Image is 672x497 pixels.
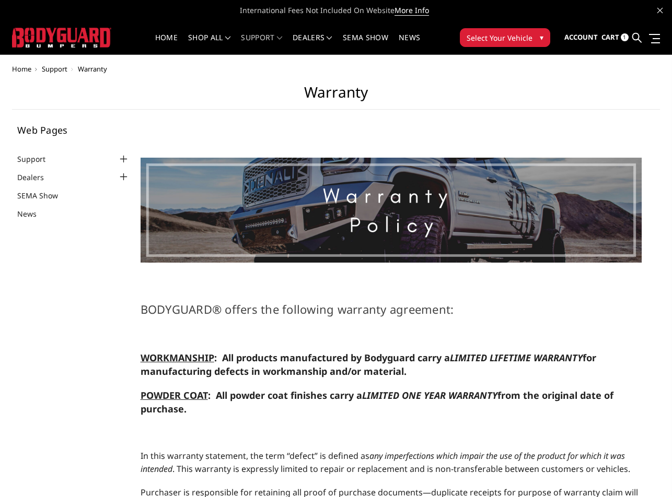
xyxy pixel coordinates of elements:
span: Warranty [78,64,107,74]
span: POWDER COAT [141,389,208,401]
button: Select Your Vehicle [460,28,550,47]
a: Cart 1 [601,23,629,52]
a: Home [155,34,178,54]
em: LIMITED ONE YEAR WARRANTY [362,389,497,401]
a: News [399,34,420,54]
img: BODYGUARD BUMPERS [12,28,111,47]
span: 1 [621,33,629,41]
em: any imperfections which impair the use of the product for which it was intended [141,450,625,475]
a: Support [17,153,59,164]
a: Account [564,23,598,52]
em: LIMITED LIFETIME WARRANTY [450,351,583,364]
a: SEMA Show [343,34,388,54]
span: WORKMANSHIP [141,351,214,364]
a: Dealers [293,34,332,54]
strong: : All powder coat finishes carry a from the original date of purchase. [141,389,613,415]
span: Cart [601,32,619,42]
span: Select Your Vehicle [467,32,532,43]
a: SEMA Show [17,190,71,201]
a: Support [42,64,67,74]
h5: Web Pages [17,125,130,135]
strong: : All products manufactured by Bodyguard carry a for manufacturing defects in workmanship and/or ... [141,351,596,377]
img: warrant-policy.jpg [141,158,642,263]
span: ▾ [540,32,543,43]
a: Support [241,34,282,54]
a: shop all [188,34,230,54]
span: Account [564,32,598,42]
h1: BODYGUARD® offers the following warranty agreement: [141,301,642,318]
a: More Info [395,5,429,16]
h1: Warranty [12,84,660,110]
a: Home [12,64,31,74]
a: News [17,208,50,219]
a: Dealers [17,172,57,183]
span: In this warranty statement, the term “defect” is defined as . This warranty is expressly limited ... [141,450,630,475]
